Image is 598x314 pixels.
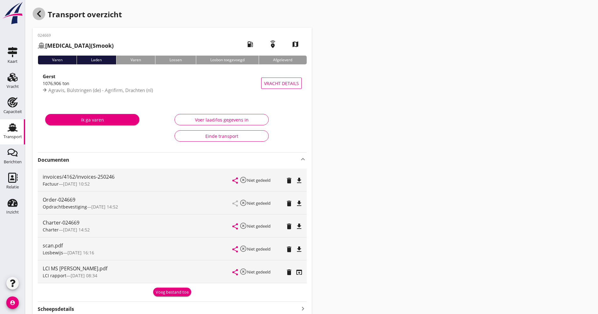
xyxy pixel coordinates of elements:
[240,176,247,184] i: highlight_off
[264,80,299,87] span: Vracht details
[247,223,271,229] small: Niet gedeeld
[43,273,66,279] span: LCI rapport
[247,246,271,252] small: Niet gedeeld
[43,227,59,233] span: Charter
[38,69,307,97] a: Gerst1076,906 tonAgravis, Bülstringen (de) - Agrifirm, Drachten (nl)Vracht details
[231,268,239,276] i: share
[285,177,293,184] i: delete
[231,177,239,184] i: share
[77,56,116,64] div: Laden
[43,181,59,187] span: Factuur
[247,200,271,206] small: Niet gedeeld
[33,8,312,23] div: Transport overzicht
[155,56,196,64] div: Lossen
[285,246,293,253] i: delete
[240,222,247,230] i: highlight_off
[295,200,303,207] i: file_download
[295,177,303,184] i: file_download
[247,177,271,183] small: Niet gedeeld
[180,133,263,139] div: Einde transport
[43,181,233,187] div: —
[7,84,19,89] div: Vracht
[91,204,118,210] span: [DATE] 14:52
[45,42,91,49] strong: [MEDICAL_DATA]
[285,268,293,276] i: delete
[43,204,87,210] span: Opdrachtbevestiging
[295,223,303,230] i: file_download
[45,114,139,125] button: Ik ga varen
[180,116,263,123] div: Voer laad/los gegevens in
[295,268,303,276] i: open_in_browser
[43,242,233,249] div: scan.pdf
[175,114,269,125] button: Voer laad/los gegevens in
[38,156,299,164] strong: Documenten
[6,296,19,309] i: account_circle
[48,87,153,93] span: Agravis, Bülstringen (de) - Agrifirm, Drachten (nl)
[285,200,293,207] i: delete
[43,250,63,256] span: Losbewijs
[261,78,302,89] button: Vracht details
[299,155,307,163] i: keyboard_arrow_up
[240,245,247,252] i: highlight_off
[38,33,114,38] p: 024669
[8,59,18,63] div: Kaart
[153,288,191,296] button: Voeg bestand toe
[264,35,282,53] i: emergency_share
[6,185,19,189] div: Relatie
[43,173,233,181] div: invoices/4162/invoices-250246
[285,223,293,230] i: delete
[38,56,77,64] div: Varen
[3,110,22,114] div: Capaciteit
[43,80,261,87] div: 1076,906 ton
[231,223,239,230] i: share
[175,130,269,142] button: Einde transport
[299,304,307,313] i: keyboard_arrow_right
[240,199,247,207] i: highlight_off
[67,250,94,256] span: [DATE] 16:16
[50,116,134,123] div: Ik ga varen
[231,246,239,253] i: share
[247,269,271,275] small: Niet gedeeld
[43,73,56,79] strong: Gerst
[259,56,306,64] div: Afgeleverd
[43,272,233,279] div: —
[287,35,304,53] i: map
[1,2,24,25] img: logo-small.a267ee39.svg
[295,246,303,253] i: file_download
[6,210,19,214] div: Inzicht
[71,273,97,279] span: [DATE] 08:34
[4,160,22,164] div: Berichten
[43,265,233,272] div: LCI MS [PERSON_NAME].pdf
[63,181,90,187] span: [DATE] 10:52
[156,289,189,295] div: Voeg bestand toe
[240,268,247,275] i: highlight_off
[43,196,233,203] div: Order-024669
[43,249,233,256] div: —
[38,306,74,313] strong: Scheepsdetails
[3,135,22,139] div: Transport
[116,56,155,64] div: Varen
[43,219,233,226] div: Charter-024669
[43,203,233,210] div: —
[241,35,259,53] i: local_gas_station
[63,227,90,233] span: [DATE] 14:52
[196,56,259,64] div: Losbon toegevoegd
[43,226,233,233] div: —
[38,41,114,50] h2: (Smook)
